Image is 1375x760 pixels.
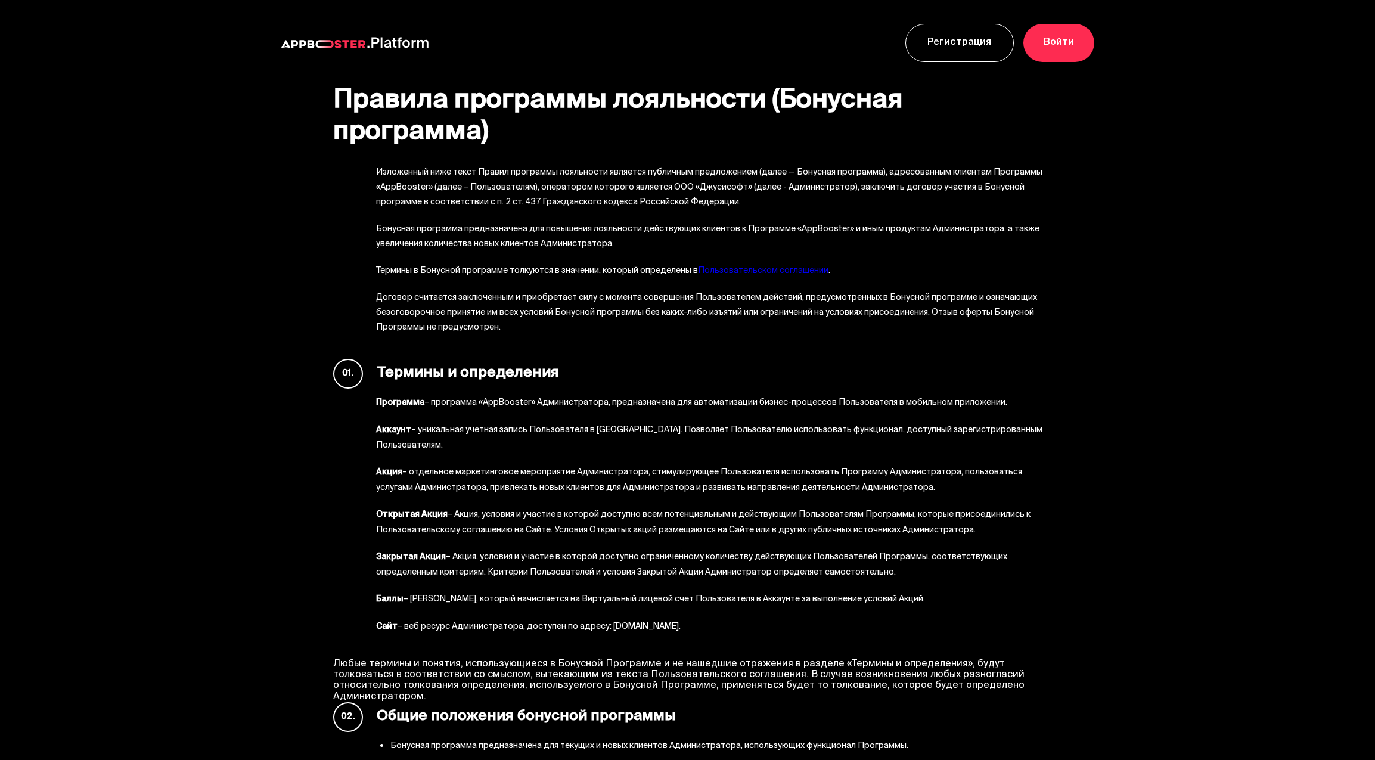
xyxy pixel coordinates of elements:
h2: Общие положения бонусной программы [333,702,1042,732]
li: Изложенный ниже текст Правил программы лояльности является публичным предложением (далее — Бонус... [376,165,1042,210]
li: Договор считается заключенным и приобретает силу с момента совершения Пользователем действий, п... [376,290,1042,335]
li: – [PERSON_NAME], который начисляется на Виртуальный лицевой счет Пользователя в Аккаунте за выпол... [376,592,1042,607]
b: Программа [376,395,424,411]
h2: Термины и определения [333,359,1042,389]
b: Закрытая Акция [376,550,446,565]
b: Открытая Акция [376,507,448,523]
li: Бонусная программа предназначена для текущих и новых клиентов Администратора, использующих функци... [390,739,1042,753]
li: – отдельное маркетинговое мероприятие Администратора, стимулирующее Пользователя использовать Про... [376,465,1042,495]
li: – Акция, условия и участие в которой доступно всем потенциальным и действующим Пользователям Прог... [376,507,1042,538]
li: Термины в Бонусной программе толкуются в значении, который определены в . [376,263,1042,278]
li: – веб ресурс Администратора, доступен по адресу: [DOMAIN_NAME]. [376,619,1042,635]
span: 01. [333,359,363,389]
span: 02. [333,702,363,732]
b: Сайт [376,619,398,635]
li: Бонусная программа предназначена для повышения лояльности действующих клиентов к Программе «АppBo... [376,222,1042,252]
li: – уникальная учетная запись Пользователя в [GEOGRAPHIC_DATA]. Позволяет Пользователю использовать... [376,423,1042,453]
b: Акция [376,465,402,480]
a: Регистрация [905,24,1014,62]
h1: Правила программы лояльности (Бонусная программа) [333,86,1042,149]
li: – Акция, условия и участие в которой доступно ограниченному количеству действующих Пользователей ... [376,550,1042,580]
a: Войти [1023,24,1094,62]
li: – программа «АppBooster» Администратора, предназначена для автоматизации бизнес-процессов Пользов... [376,395,1042,411]
a: Пользовательском соглашении [698,263,828,278]
b: Баллы [376,592,404,607]
b: Аккаунт [376,423,411,438]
